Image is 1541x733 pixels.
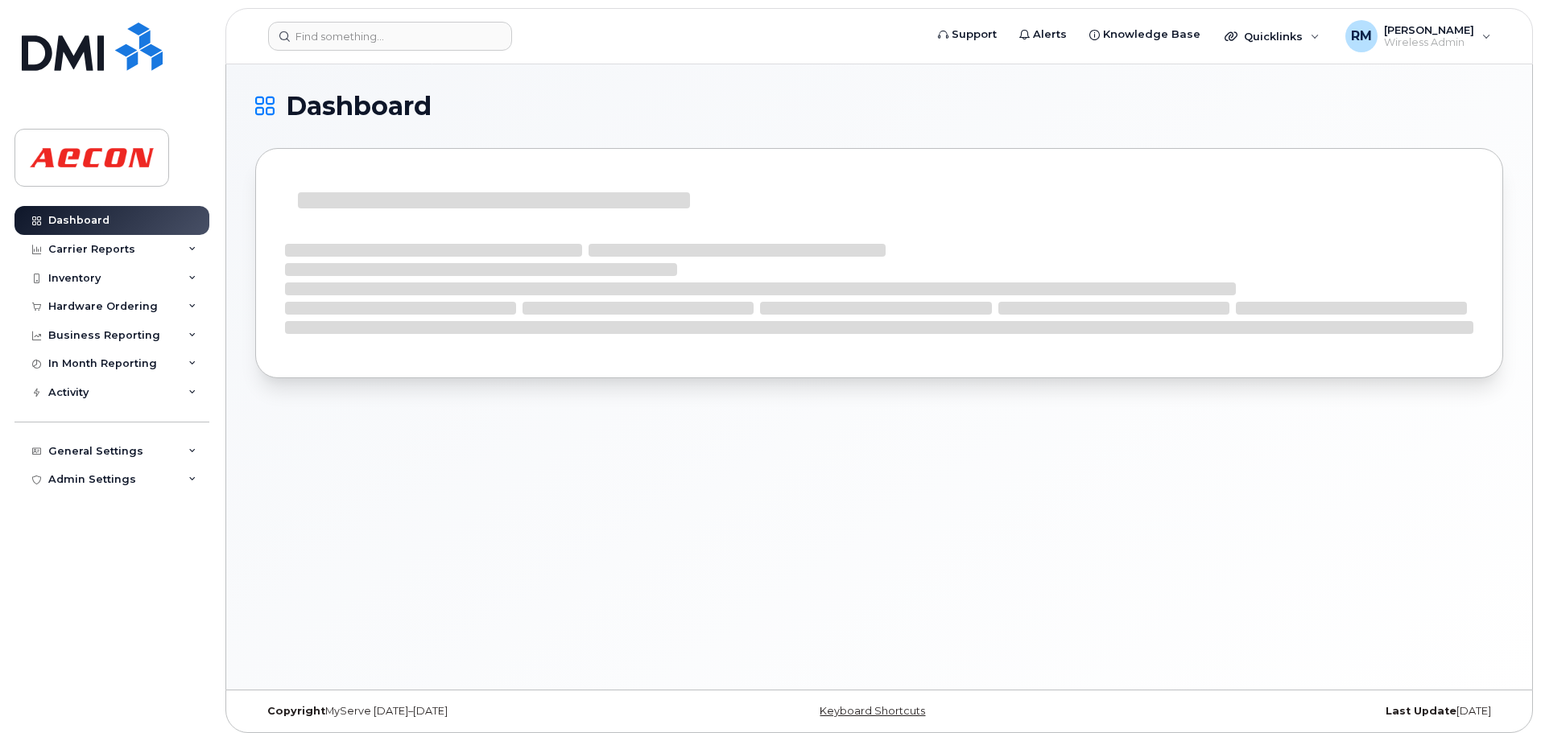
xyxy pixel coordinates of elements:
div: MyServe [DATE]–[DATE] [255,705,671,718]
strong: Last Update [1386,705,1456,717]
span: Dashboard [286,94,432,118]
a: Keyboard Shortcuts [820,705,925,717]
strong: Copyright [267,705,325,717]
div: [DATE] [1087,705,1503,718]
